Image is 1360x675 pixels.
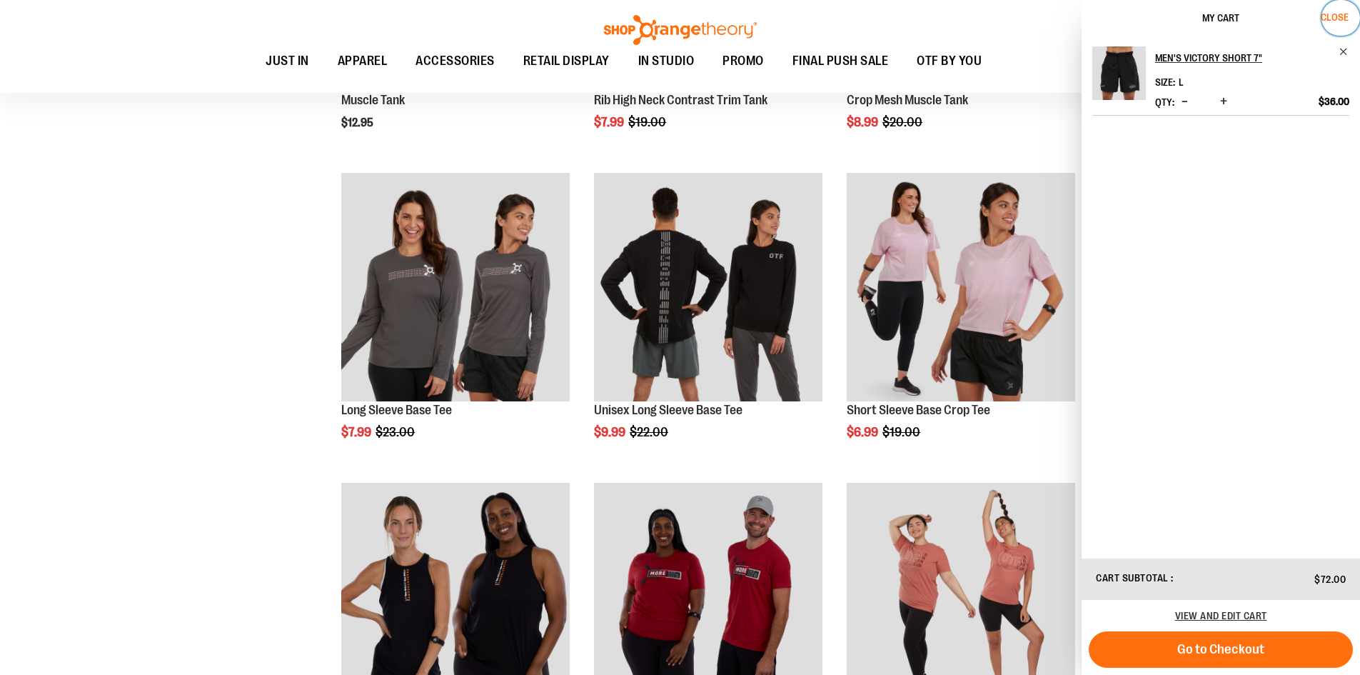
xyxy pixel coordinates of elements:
[1155,46,1330,69] h2: Men's Victory Short 7"
[840,166,1082,476] div: product
[917,45,982,77] span: OTF BY YOU
[1155,76,1175,88] dt: Size
[882,425,922,439] span: $19.00
[1339,46,1349,57] a: Remove item
[847,403,990,417] a: Short Sleeve Base Crop Tee
[1175,610,1267,621] a: View and edit cart
[1178,95,1192,109] button: Decrease product quantity
[523,45,610,77] span: RETAIL DISPLAY
[334,166,577,476] div: product
[792,45,889,77] span: FINAL PUSH SALE
[1092,46,1349,116] li: Product
[1155,96,1174,108] label: Qty
[1314,574,1346,585] span: $72.00
[1092,46,1146,109] a: Men's Victory Short 7"
[847,93,968,107] a: Crop Mesh Muscle Tank
[1155,46,1349,69] a: Men's Victory Short 7"
[1217,95,1231,109] button: Increase product quantity
[341,425,373,439] span: $7.99
[594,115,626,129] span: $7.99
[341,173,570,401] img: Product image for Long Sleeve Base Tee
[1321,11,1349,23] span: Close
[847,173,1075,404] a: Product image for Short Sleeve Base Crop Tee
[1202,12,1239,24] span: My Cart
[630,425,670,439] span: $22.00
[638,45,695,77] span: IN STUDIO
[1096,572,1169,584] span: Cart Subtotal
[594,425,628,439] span: $9.99
[587,166,830,476] div: product
[1179,76,1184,88] span: L
[1092,46,1146,100] img: Men's Victory Short 7"
[594,173,822,404] a: Product image for Unisex Long Sleeve Base Tee
[1319,95,1349,108] span: $36.00
[602,15,759,45] img: Shop Orangetheory
[722,45,764,77] span: PROMO
[847,115,880,129] span: $8.99
[1089,631,1353,668] button: Go to Checkout
[415,45,495,77] span: ACCESSORIES
[594,173,822,401] img: Product image for Unisex Long Sleeve Base Tee
[341,116,376,129] span: $12.95
[338,45,388,77] span: APPAREL
[882,115,925,129] span: $20.00
[341,403,452,417] a: Long Sleeve Base Tee
[847,173,1075,401] img: Product image for Short Sleeve Base Crop Tee
[594,93,767,107] a: Rib High Neck Contrast Trim Tank
[594,403,742,417] a: Unisex Long Sleeve Base Tee
[376,425,417,439] span: $23.00
[1177,641,1264,657] span: Go to Checkout
[266,45,309,77] span: JUST IN
[341,93,405,107] a: Muscle Tank
[341,173,570,404] a: Product image for Long Sleeve Base Tee
[847,425,880,439] span: $6.99
[628,115,668,129] span: $19.00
